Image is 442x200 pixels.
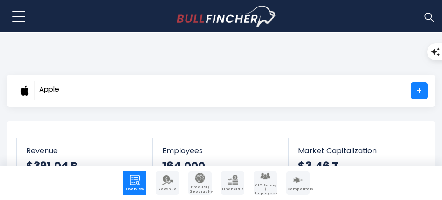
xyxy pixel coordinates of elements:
[26,146,143,155] span: Revenue
[156,171,179,195] a: Company Revenue
[298,159,339,173] strong: $3.46 T
[124,187,145,191] span: Overview
[39,86,59,93] span: Apple
[177,6,277,27] a: Go to homepage
[177,6,277,27] img: bullfincher logo
[26,159,78,173] strong: $391.04 B
[221,171,244,195] a: Company Financials
[162,146,279,155] span: Employees
[157,187,178,191] span: Revenue
[188,171,212,195] a: Company Product/Geography
[162,159,205,173] strong: 164,000
[153,138,289,198] a: Employees 164,000 FY 2024
[289,138,425,198] a: Market Capitalization $3.46 T [DATE]
[15,81,35,100] img: AAPL logo
[286,171,310,195] a: Company Competitors
[287,187,309,191] span: Competitors
[411,82,428,99] a: +
[222,187,243,191] span: Financials
[14,82,60,99] a: Apple
[123,171,146,195] a: Company Overview
[298,146,415,155] span: Market Capitalization
[189,186,211,193] span: Product / Geography
[255,184,276,195] span: CEO Salary / Employees
[17,138,152,198] a: Revenue $391.04 B FY 2024
[254,171,277,195] a: Company Employees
